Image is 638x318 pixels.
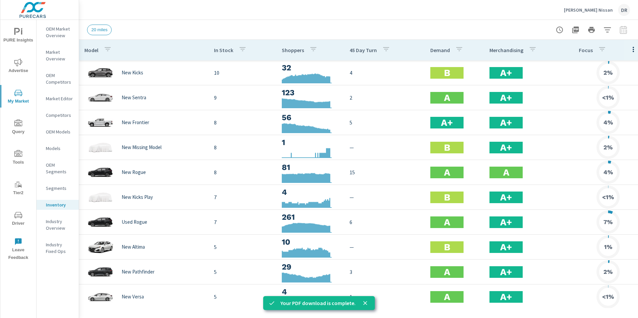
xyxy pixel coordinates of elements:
h2: A+ [500,216,512,228]
p: — [350,243,420,251]
p: New Versa [122,294,144,300]
img: glamour [87,113,114,132]
h3: 261 [282,211,339,223]
p: 9 [214,94,271,102]
h3: 56 [282,112,339,123]
h2: A+ [500,117,512,128]
h2: A+ [500,291,512,303]
h6: 4% [603,119,613,126]
h2: A+ [500,266,512,278]
img: glamour [87,212,114,232]
p: Your PDF download is complete. [280,299,356,307]
p: Merchandising [489,47,523,53]
h2: B [444,142,450,153]
div: OEM Models [37,127,79,137]
img: glamour [87,88,114,108]
img: glamour [87,63,114,83]
span: Tier2 [2,181,34,197]
h2: B [444,192,450,203]
p: OEM Competitors [46,72,73,85]
img: glamour [87,287,114,307]
div: OEM Market Overview [37,24,79,40]
p: New Sentra [122,95,146,101]
p: OEM Models [46,128,73,135]
p: 5 [214,268,271,276]
h2: A [444,167,450,178]
h6: 2% [603,69,613,76]
p: 1 [350,293,420,301]
p: 2 [350,94,420,102]
p: [PERSON_NAME] Nissan [564,7,613,13]
p: Focus [579,47,593,53]
p: Industry Overview [46,218,73,231]
div: Industry Fixed Ops [37,240,79,256]
p: Model [84,47,98,53]
p: 8 [214,168,271,176]
h6: 1% [604,244,612,250]
h3: 4 [282,187,339,198]
span: Driver [2,211,34,227]
h3: 10 [282,236,339,248]
p: Competitors [46,112,73,119]
span: Advertise [2,58,34,75]
img: glamour [87,262,114,282]
div: Competitors [37,110,79,120]
div: Segments [37,183,79,193]
p: 7 [214,193,271,201]
p: Industry Fixed Ops [46,241,73,255]
h2: A+ [500,241,512,253]
img: glamour [87,237,114,257]
h2: A [444,216,450,228]
span: Tools [2,150,34,166]
button: Apply Filters [601,23,614,37]
h6: 2% [603,269,613,275]
p: 8 [214,119,271,126]
p: New Kicks [122,70,143,76]
h3: 123 [282,87,339,98]
img: glamour [87,137,114,157]
p: 3 [350,268,420,276]
h3: 4 [282,286,339,297]
span: Query [2,119,34,136]
p: In Stock [214,47,233,53]
div: Models [37,143,79,153]
p: 5 [350,119,420,126]
div: DR [618,4,630,16]
p: Demand [430,47,450,53]
button: Print Report [585,23,598,37]
div: nav menu [0,20,36,264]
p: 5 [214,293,271,301]
p: 6 [350,218,420,226]
h3: 29 [282,261,339,273]
p: Shoppers [282,47,304,53]
p: Used Rogue [122,219,147,225]
h2: A+ [500,92,512,104]
h2: A [444,291,450,303]
p: New Altima [122,244,145,250]
p: New Rogue [122,169,146,175]
h2: A+ [500,142,512,153]
h2: A+ [500,192,512,203]
p: OEM Market Overview [46,26,73,39]
p: Segments [46,185,73,192]
p: 5 [214,243,271,251]
span: PURE Insights [2,28,34,44]
h2: A+ [500,67,512,79]
p: Models [46,145,73,152]
p: — [350,193,420,201]
p: 10 [214,69,271,77]
div: OEM Competitors [37,70,79,87]
span: My Market [2,89,34,105]
div: Market Editor [37,94,79,104]
div: Industry Overview [37,216,79,233]
div: Market Overview [37,47,79,64]
h2: A [503,167,509,178]
h6: 2% [603,144,613,151]
h6: <1% [602,293,614,300]
p: Market Overview [46,49,73,62]
h3: 81 [282,162,339,173]
p: 45 Day Turn [350,47,377,53]
p: Inventory [46,201,73,208]
h6: <1% [602,94,614,101]
span: 20 miles [87,27,111,32]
